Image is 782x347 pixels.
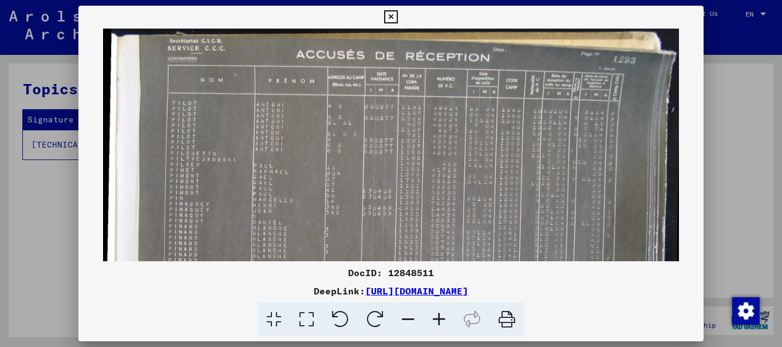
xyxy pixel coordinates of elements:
div: DocID: 12848511 [78,266,704,280]
div: DeepLink: [78,284,704,298]
a: [URL][DOMAIN_NAME] [365,285,468,297]
img: Zustimmung ändern [732,297,760,325]
div: Zustimmung ändern [732,297,759,324]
